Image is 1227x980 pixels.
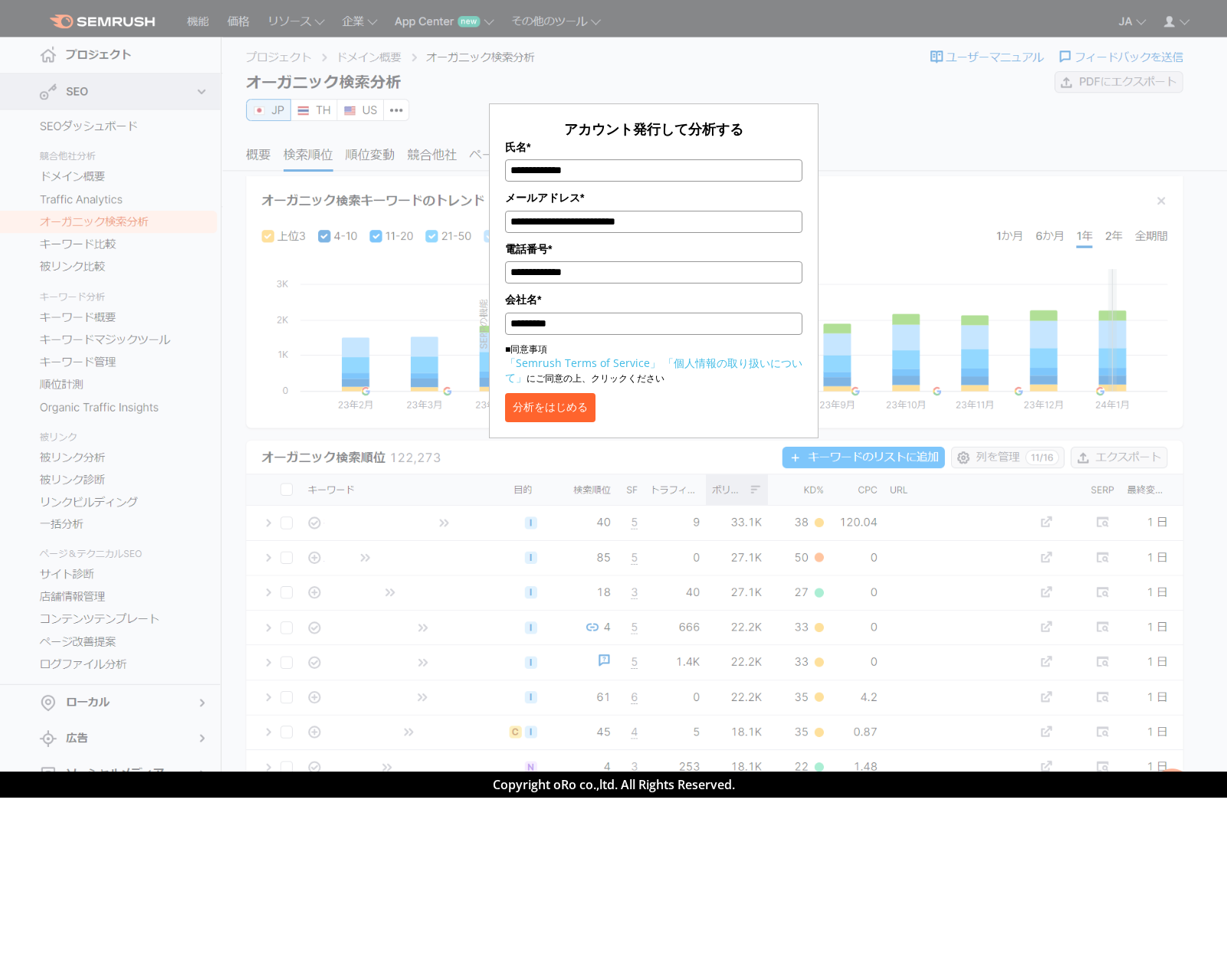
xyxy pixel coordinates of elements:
[505,393,595,422] button: 分析をはじめる
[505,189,802,206] label: メールアドレス*
[505,356,802,385] a: 「個人情報の取り扱いについて」
[493,776,735,793] span: Copyright oRo co.,ltd. All Rights Reserved.
[505,241,802,257] label: 電話番号*
[505,343,802,385] p: ■同意事項 にご同意の上、クリックください
[564,120,743,138] span: アカウント発行して分析する
[505,356,661,370] a: 「Semrush Terms of Service」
